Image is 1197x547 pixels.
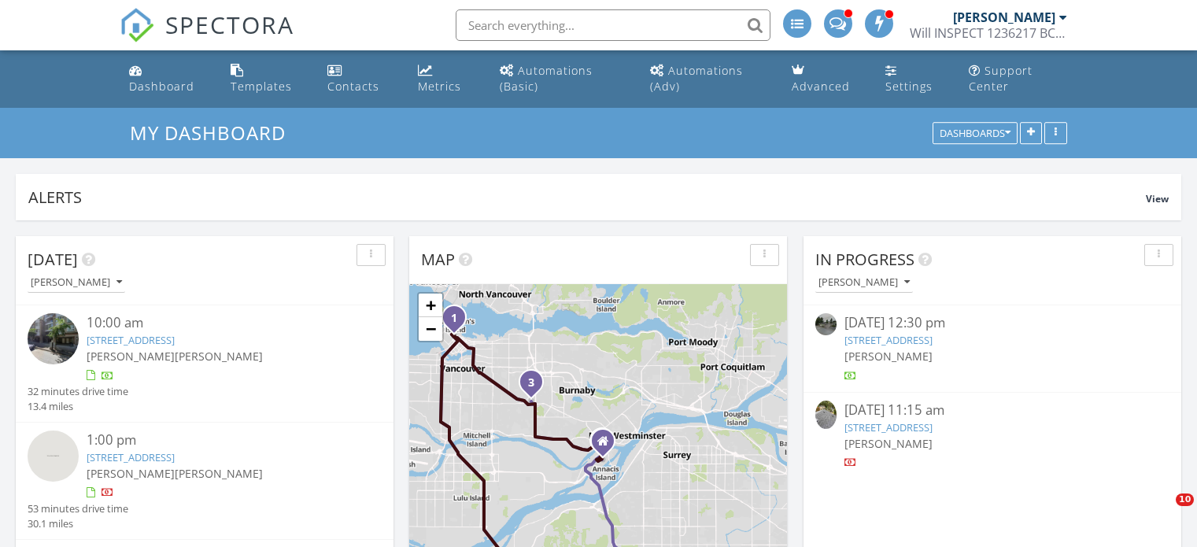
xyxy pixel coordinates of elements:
div: Automations (Basic) [500,63,593,94]
div: Templates [231,79,292,94]
div: [DATE] 11:15 am [844,401,1140,420]
a: SPECTORA [120,21,294,54]
a: [DATE] 11:15 am [STREET_ADDRESS] [PERSON_NAME] [815,401,1169,471]
div: Advanced [792,79,850,94]
span: 10 [1176,493,1194,506]
div: [PERSON_NAME] [818,277,910,288]
div: Contacts [327,79,379,94]
i: 3 [528,378,534,389]
div: Support Center [969,63,1033,94]
img: The Best Home Inspection Software - Spectora [120,8,154,43]
button: Dashboards [933,123,1018,145]
span: In Progress [815,249,914,270]
img: streetview [28,431,79,482]
div: 12-789 Ota Ave, New Westminster BC V3M0M7 [603,441,612,450]
a: Support Center [962,57,1074,102]
a: [STREET_ADDRESS] [844,420,933,434]
a: [STREET_ADDRESS] [844,333,933,347]
div: [DATE] 12:30 pm [844,313,1140,333]
a: Automations (Basic) [493,57,631,102]
span: View [1146,192,1169,205]
span: [PERSON_NAME] [844,436,933,451]
span: Map [421,249,455,270]
a: Settings [879,57,949,102]
div: Alerts [28,187,1146,208]
div: Settings [885,79,933,94]
div: 32 minutes drive time [28,384,128,399]
a: Dashboard [123,57,211,102]
div: Automations (Adv) [650,63,743,94]
div: Will INSPECT 1236217 BC LTD [910,25,1067,41]
div: 30.1 miles [28,516,128,531]
div: Metrics [418,79,461,94]
div: 1166 Melville St 1202, Vancouver, BC V6E 4P5 [454,317,464,327]
a: 10:00 am [STREET_ADDRESS] [PERSON_NAME][PERSON_NAME] 32 minutes drive time 13.4 miles [28,313,382,414]
div: Dashboard [129,79,194,94]
div: Dashboards [940,128,1010,139]
input: Search everything... [456,9,770,41]
a: [STREET_ADDRESS] [87,333,175,347]
span: SPECTORA [165,8,294,41]
img: 9571514%2Fcover_photos%2FF0KtuIHw367nZzH6WrrT%2Fsmall.jpg [815,401,837,430]
div: 10:00 am [87,313,353,333]
span: [PERSON_NAME] [175,466,263,481]
a: Metrics [412,57,481,102]
iframe: Intercom live chat [1143,493,1181,531]
span: [PERSON_NAME] [87,349,175,364]
a: My Dashboard [130,120,299,146]
button: [PERSON_NAME] [28,272,125,294]
img: streetview [815,313,837,334]
div: 53 minutes drive time [28,501,128,516]
i: 1 [451,313,457,324]
div: [PERSON_NAME] [953,9,1055,25]
span: [PERSON_NAME] [175,349,263,364]
span: [DATE] [28,249,78,270]
a: 1:00 pm [STREET_ADDRESS] [PERSON_NAME][PERSON_NAME] 53 minutes drive time 30.1 miles [28,431,382,531]
a: Zoom in [419,294,442,317]
div: 1:00 pm [87,431,353,450]
a: [DATE] 12:30 pm [STREET_ADDRESS] [PERSON_NAME] [815,313,1169,383]
a: Contacts [321,57,399,102]
a: [STREET_ADDRESS] [87,450,175,464]
img: streetview [28,313,79,364]
a: Templates [224,57,309,102]
div: [PERSON_NAME] [31,277,122,288]
span: [PERSON_NAME] [87,466,175,481]
a: Automations (Advanced) [644,57,773,102]
a: Zoom out [419,317,442,341]
span: [PERSON_NAME] [844,349,933,364]
a: Advanced [785,57,866,102]
button: [PERSON_NAME] [815,272,913,294]
div: 13.4 miles [28,399,128,414]
div: 3575 Euclid Ave 107, Vancouver, BC V5R 6H5 [531,382,541,391]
